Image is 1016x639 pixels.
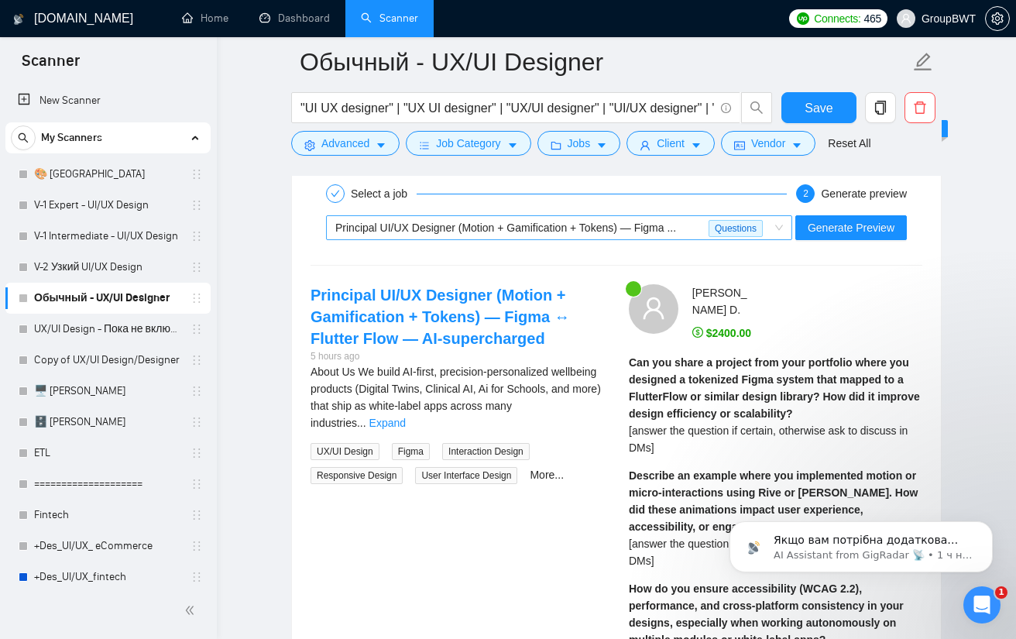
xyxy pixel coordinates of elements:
span: [PERSON_NAME] D . [692,287,747,316]
button: setting [985,6,1010,31]
span: folder [551,139,561,151]
span: edit [913,52,933,72]
span: holder [190,571,203,583]
span: dollar [692,327,703,338]
div: Select a job [351,184,417,203]
span: User Interface Design [415,467,517,484]
span: double-left [184,603,200,618]
span: [answer the question if certain, otherwise ask to discuss in DMs] [629,424,908,454]
button: barsJob Categorycaret-down [406,131,530,156]
span: caret-down [691,139,702,151]
a: homeHome [182,12,228,25]
span: holder [190,168,203,180]
span: caret-down [791,139,802,151]
span: bars [419,139,430,151]
span: Client [657,135,685,152]
span: holder [190,261,203,273]
span: Vendor [751,135,785,152]
a: V-2 Узкий UI/UX Design [34,252,181,283]
span: holder [190,447,203,459]
span: caret-down [596,139,607,151]
span: holder [190,323,203,335]
span: holder [190,509,203,521]
button: folderJobscaret-down [537,131,621,156]
a: setting [985,12,1010,25]
a: 🎨 [GEOGRAPHIC_DATA] [34,159,181,190]
span: [answer the question if certain, otherwise ask to discuss in DMs] [629,538,908,567]
span: Job Category [436,135,500,152]
a: Reset All [828,135,870,152]
span: copy [866,101,895,115]
span: 2 [803,188,808,199]
button: search [741,92,772,123]
span: holder [190,230,203,242]
span: setting [304,139,315,151]
a: Principal UI/UX Designer (Motion + Gamification + Tokens) — Figma ↔ Flutter Flow — AI-supercharged [311,287,570,347]
span: Connects: [814,10,860,27]
a: +Des_UI/UX_fintech [34,562,181,593]
strong: Can you share a project from your portfolio where you designed a tokenized Figma system that mapp... [629,356,920,420]
span: Figma [392,443,430,460]
span: idcard [734,139,745,151]
span: $2400.00 [692,327,751,339]
a: +Des_UI/UX_ eCommerce [34,531,181,562]
span: UX/UI Design [311,443,379,460]
span: holder [190,292,203,304]
span: My Scanners [41,122,102,153]
div: About Us We build AI-first, precision-personalized wellbeing products (Digital Twins, Clinical AI... [311,363,604,431]
strong: Describe an example where you implemented motion or micro-interactions using Rive or [PERSON_NAME... [629,469,918,533]
a: Fintech [34,500,181,531]
span: Jobs [568,135,591,152]
span: delete [905,101,935,115]
span: search [12,132,35,143]
span: Interaction Design [442,443,530,460]
span: ... [357,417,366,429]
button: delete [904,92,935,123]
iframe: Intercom notifications сообщение [706,489,1016,597]
span: user [641,296,666,321]
li: New Scanner [5,85,211,116]
a: dashboardDashboard [259,12,330,25]
a: ETL [34,438,181,469]
span: search [742,101,771,115]
span: user [640,139,650,151]
a: searchScanner [361,12,418,25]
div: Generate preview [821,184,907,203]
span: 465 [864,10,881,27]
img: logo [13,7,24,32]
span: caret-down [507,139,518,151]
span: holder [190,199,203,211]
span: check [331,189,340,198]
a: Expand [369,417,406,429]
input: Search Freelance Jobs... [300,98,714,118]
a: Copy of UX/UI Design/Designer [34,345,181,376]
img: upwork-logo.png [797,12,809,25]
a: New Scanner [18,85,198,116]
span: info-circle [721,103,731,113]
button: idcardVendorcaret-down [721,131,815,156]
button: userClientcaret-down [626,131,715,156]
a: V-1 Intermediate - UI/UX Design [34,221,181,252]
a: 🗄️ [PERSON_NAME] [34,407,181,438]
span: user [901,13,911,24]
span: Generate Preview [808,219,894,236]
span: holder [190,385,203,397]
a: UX/UI Design - Пока не включать [34,314,181,345]
button: Generate Preview [795,215,907,240]
input: Scanner name... [300,43,910,81]
span: Responsive Design [311,467,403,484]
span: Advanced [321,135,369,152]
span: Principal UI/UX Designer (Motion + Gamification + Tokens) — Figma ... [335,222,676,234]
button: copy [865,92,896,123]
div: 5 hours ago [311,349,604,364]
a: V-1 Expert - UI/UX Design [34,190,181,221]
button: Save [781,92,856,123]
span: holder [190,416,203,428]
span: About Us We build AI-first, precision-personalized wellbeing products (Digital Twins, Clinical AI... [311,366,601,429]
a: 🖥️ [PERSON_NAME] [34,376,181,407]
a: More... [530,469,564,481]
